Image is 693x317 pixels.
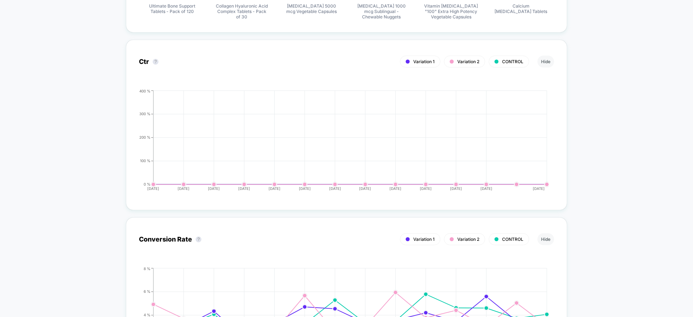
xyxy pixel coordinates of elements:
tspan: [DATE] [329,186,341,191]
span: Ultimate Bone Support Tablets - Pack of 120 [145,3,199,14]
span: Variation 2 [457,236,479,242]
tspan: [DATE] [389,186,401,191]
span: Variation 2 [457,59,479,64]
tspan: [DATE] [269,186,280,191]
span: Collagen Hyaluronic Acid Complex Tablets - Pack of 30 [215,3,269,19]
tspan: [DATE] [480,186,492,191]
span: Calcium [MEDICAL_DATA] Tablets [494,3,548,14]
div: CTR [132,89,547,197]
button: ? [196,236,201,242]
span: Variation 1 [413,236,435,242]
tspan: [DATE] [420,186,432,191]
span: Vitamin [MEDICAL_DATA] "100" Extra High Potency Vegetable Capsules [424,3,478,19]
tspan: [DATE] [238,186,250,191]
tspan: [DATE] [533,186,545,191]
span: [MEDICAL_DATA] 5000 mcg Vegetable Capsules [284,3,339,14]
tspan: [DATE] [359,186,371,191]
button: Hide [537,233,554,245]
span: CONTROL [502,59,523,64]
button: Hide [537,56,554,68]
tspan: [DATE] [450,186,462,191]
span: CONTROL [502,236,523,242]
span: [MEDICAL_DATA] 1000 mcg Sublingual - Chewable Nuggets [354,3,409,19]
tspan: [DATE] [178,186,189,191]
tspan: [DATE] [299,186,311,191]
tspan: [DATE] [208,186,220,191]
span: Variation 1 [413,59,435,64]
